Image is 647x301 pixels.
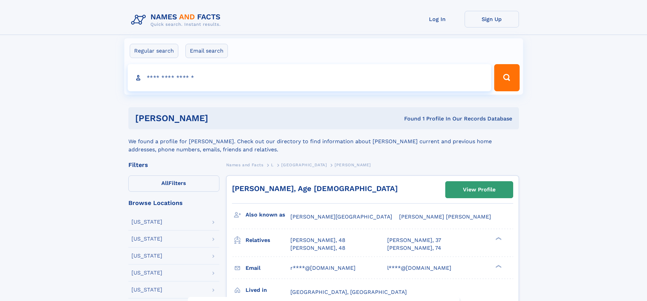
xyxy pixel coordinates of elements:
[463,182,496,197] div: View Profile
[494,64,519,91] button: Search Button
[281,163,327,167] span: [GEOGRAPHIC_DATA]
[399,213,491,220] span: [PERSON_NAME] [PERSON_NAME]
[131,219,162,225] div: [US_STATE]
[465,11,519,27] a: Sign Up
[387,237,441,244] a: [PERSON_NAME], 37
[446,182,513,198] a: View Profile
[135,114,306,123] h1: [PERSON_NAME]
[290,213,392,220] span: [PERSON_NAME][GEOGRAPHIC_DATA]
[290,237,345,244] a: [PERSON_NAME], 48
[128,129,519,154] div: We found a profile for [PERSON_NAME]. Check out our directory to find information about [PERSON_N...
[131,270,162,276] div: [US_STATE]
[271,163,274,167] span: L
[161,180,168,186] span: All
[494,237,502,241] div: ❯
[246,284,290,296] h3: Lived in
[128,175,219,192] label: Filters
[246,234,290,246] h3: Relatives
[128,162,219,168] div: Filters
[335,163,371,167] span: [PERSON_NAME]
[128,200,219,206] div: Browse Locations
[128,11,226,29] img: Logo Names and Facts
[131,287,162,293] div: [US_STATE]
[271,161,274,169] a: L
[246,262,290,274] h3: Email
[185,44,228,58] label: Email search
[290,289,407,295] span: [GEOGRAPHIC_DATA], [GEOGRAPHIC_DATA]
[290,244,345,252] a: [PERSON_NAME], 48
[128,64,491,91] input: search input
[494,264,502,268] div: ❯
[281,161,327,169] a: [GEOGRAPHIC_DATA]
[131,236,162,242] div: [US_STATE]
[232,184,398,193] a: [PERSON_NAME], Age [DEMOGRAPHIC_DATA]
[131,253,162,259] div: [US_STATE]
[226,161,264,169] a: Names and Facts
[306,115,512,123] div: Found 1 Profile In Our Records Database
[387,244,441,252] a: [PERSON_NAME], 74
[246,209,290,221] h3: Also known as
[410,11,465,27] a: Log In
[130,44,178,58] label: Regular search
